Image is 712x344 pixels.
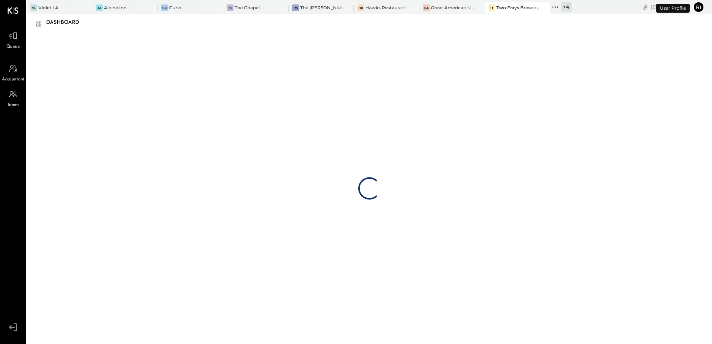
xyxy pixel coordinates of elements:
div: AI [96,4,103,11]
div: TW [292,4,299,11]
div: Violet LA [38,4,58,11]
div: copy link [642,3,649,11]
div: VL [31,4,37,11]
div: Dashboard [46,17,87,29]
div: HR [357,4,364,11]
a: Accountant [0,61,26,83]
div: GA [423,4,430,11]
div: Cu [161,4,168,11]
span: Teams [7,102,19,109]
div: Two Frays Brewery [496,4,539,11]
div: + 4 [561,2,572,12]
a: Teams [0,87,26,109]
div: Curio [169,4,181,11]
div: Alpine Inn [104,4,127,11]
button: Ri [693,1,705,13]
div: The [PERSON_NAME] [300,4,343,11]
div: TC [227,4,233,11]
div: TF [489,4,495,11]
span: Accountant [2,76,25,83]
span: Queue [6,44,20,50]
div: Hawks Restaurant [365,4,406,11]
div: Great American Music Hall [431,4,474,11]
div: [DATE] [651,3,691,10]
a: Queue [0,29,26,50]
div: User Profile [656,4,690,13]
div: The Chapel [235,4,260,11]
